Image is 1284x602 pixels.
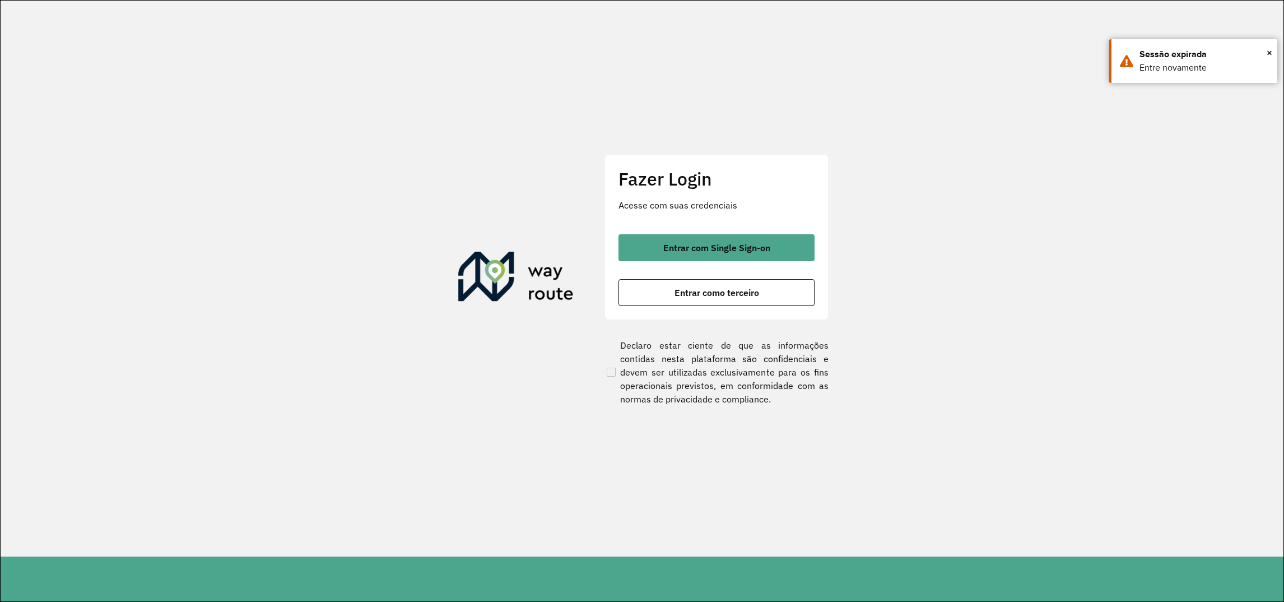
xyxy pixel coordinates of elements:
p: Acesse com suas credenciais [618,198,815,212]
img: Roteirizador AmbevTech [458,252,574,305]
span: Entrar como terceiro [674,288,759,297]
span: Entrar com Single Sign-on [663,243,770,252]
div: Entre novamente [1139,61,1269,75]
h2: Fazer Login [618,168,815,189]
label: Declaro estar ciente de que as informações contidas nesta plataforma são confidenciais e devem se... [604,339,829,406]
span: × [1267,44,1272,61]
button: button [618,234,815,261]
button: button [618,279,815,306]
div: Sessão expirada [1139,48,1269,61]
button: Close [1267,44,1272,61]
